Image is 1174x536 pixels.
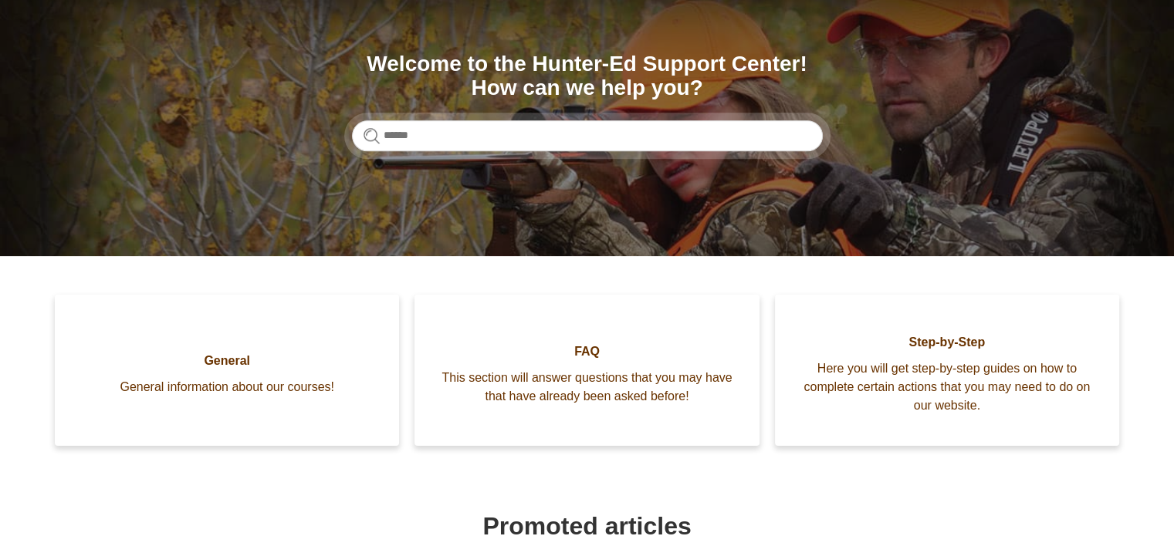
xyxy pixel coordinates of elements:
span: Here you will get step-by-step guides on how to complete certain actions that you may need to do ... [798,359,1096,415]
span: Step-by-Step [798,333,1096,352]
a: Step-by-Step Here you will get step-by-step guides on how to complete certain actions that you ma... [775,295,1119,446]
span: FAQ [438,342,736,361]
h1: Welcome to the Hunter-Ed Support Center! How can we help you? [352,52,823,100]
a: FAQ This section will answer questions that you may have that have already been asked before! [414,295,759,446]
input: Search [352,120,823,151]
span: This section will answer questions that you may have that have already been asked before! [438,369,736,406]
span: General information about our courses! [78,378,376,396]
a: General General information about our courses! [55,295,399,446]
span: General [78,352,376,370]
